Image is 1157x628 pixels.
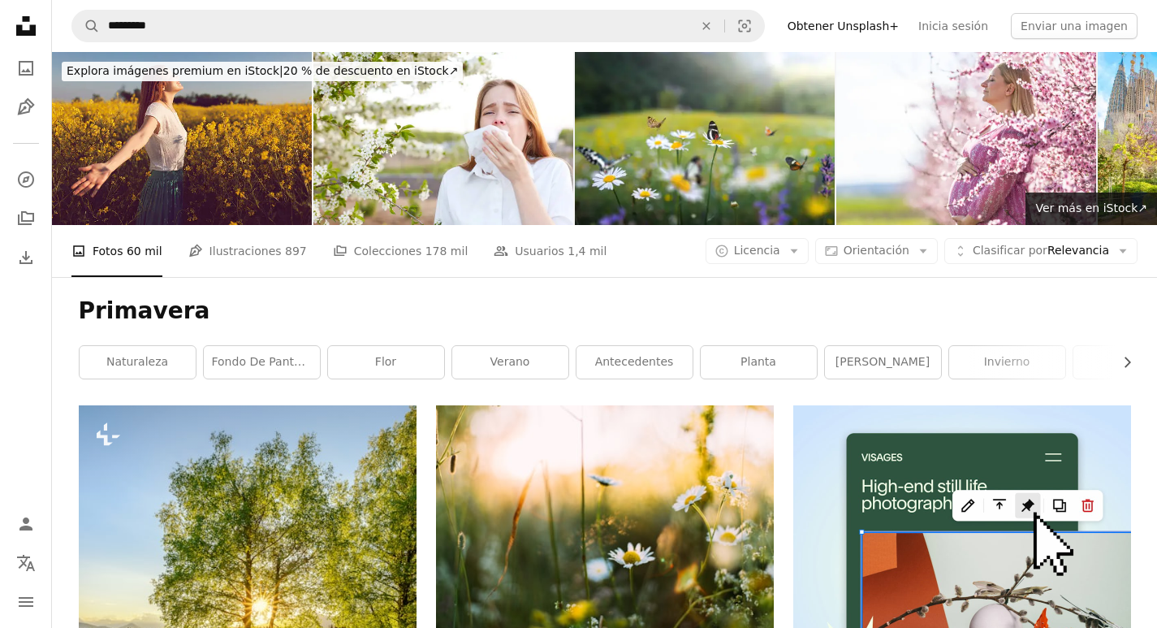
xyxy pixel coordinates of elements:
[328,346,444,379] a: flor
[10,241,42,274] a: Historial de descargas
[689,11,724,41] button: Borrar
[949,346,1065,379] a: invierno
[973,243,1109,259] span: Relevancia
[79,297,1131,326] h1: Primavera
[10,508,42,540] a: Iniciar sesión / Registrarse
[188,225,307,277] a: Ilustraciones 897
[1025,193,1157,225] a: Ver más en iStock↗
[62,62,463,81] div: 20 % de descuento en iStock ↗
[725,11,764,41] button: Búsqueda visual
[576,346,693,379] a: antecedentes
[909,13,998,39] a: Inicia sesión
[452,346,568,379] a: verano
[67,64,283,77] span: Explora imágenes premium en iStock |
[944,238,1138,264] button: Clasificar porRelevancia
[568,242,607,260] span: 1,4 mil
[80,346,196,379] a: naturaleza
[10,52,42,84] a: Fotos
[71,10,765,42] form: Encuentra imágenes en todo el sitio
[436,510,774,525] a: Flores blancas en fotografía de enfoque superficial
[1011,13,1138,39] button: Enviar una imagen
[10,547,42,579] button: Idioma
[10,163,42,196] a: Explorar
[844,244,909,257] span: Orientación
[836,52,1096,225] img: Mujer embarazada con las manos en el estómago de pie junto a la flor de cerezo en el parque
[425,242,468,260] span: 178 mil
[815,238,938,264] button: Orientación
[1112,346,1131,379] button: desplazar lista a la derecha
[701,346,817,379] a: planta
[333,225,468,277] a: Colecciones 178 mil
[825,346,941,379] a: [PERSON_NAME]
[204,346,320,379] a: fondo de pantalla
[10,586,42,618] button: Menú
[1035,201,1147,214] span: Ver más en iStock ↗
[973,244,1047,257] span: Clasificar por
[494,225,607,277] a: Usuarios 1,4 mil
[285,242,307,260] span: 897
[52,52,473,91] a: Explora imágenes premium en iStock|20 % de descuento en iStock↗
[10,10,42,45] a: Inicio — Unsplash
[72,11,100,41] button: Buscar en Unsplash
[706,238,809,264] button: Licencia
[10,91,42,123] a: Ilustraciones
[778,13,909,39] a: Obtener Unsplash+
[575,52,835,225] img: Prado panorámico de verano con mariposas
[313,52,573,225] img: Tiro al aire libre de la mujer caucásica de disgustado siente alergia tiene tissuue blanco, está ...
[52,52,312,225] img: Corazón infantil
[734,244,780,257] span: Licencia
[10,202,42,235] a: Colecciones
